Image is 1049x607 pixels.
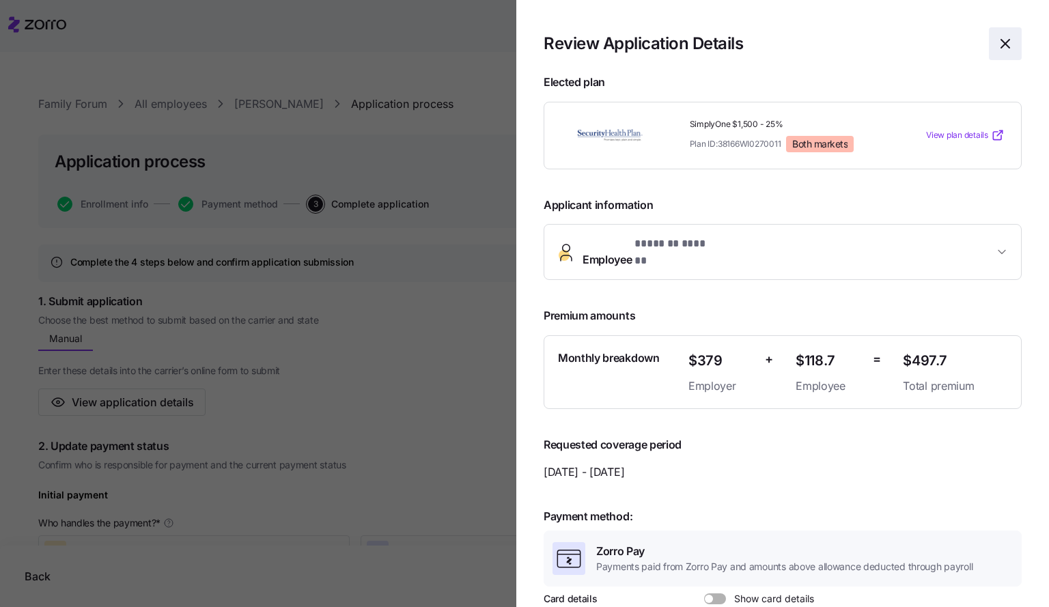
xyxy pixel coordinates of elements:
[544,464,1022,481] span: [DATE] - [DATE]
[561,119,659,151] img: Security Health Plan
[544,436,1022,453] span: Requested coverage period
[926,129,988,142] span: View plan details
[903,350,1007,372] span: $497.7
[596,543,973,560] span: Zorro Pay
[596,560,973,574] span: Payments paid from Zorro Pay and amounts above allowance deducted through payroll
[544,307,1022,324] span: Premium amounts
[792,138,848,150] span: Both markets
[796,350,861,372] span: $118.7
[903,378,1007,395] span: Total premium
[544,592,598,606] h3: Card details
[690,119,891,130] span: SimplyOne $1,500 - 25%
[544,186,1022,214] span: Applicant information
[688,378,754,395] span: Employer
[544,508,1022,525] span: Payment method:
[873,350,881,369] span: =
[926,128,1005,142] a: View plan details
[796,378,861,395] span: Employee
[544,74,1022,91] span: Elected plan
[726,593,814,604] span: Show card details
[765,350,773,369] span: +
[690,138,781,150] span: Plan ID: 38166WI0270011
[688,350,754,372] span: $379
[558,350,660,367] span: Monthly breakdown
[544,33,978,54] h1: Review Application Details
[583,236,710,268] span: Employee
